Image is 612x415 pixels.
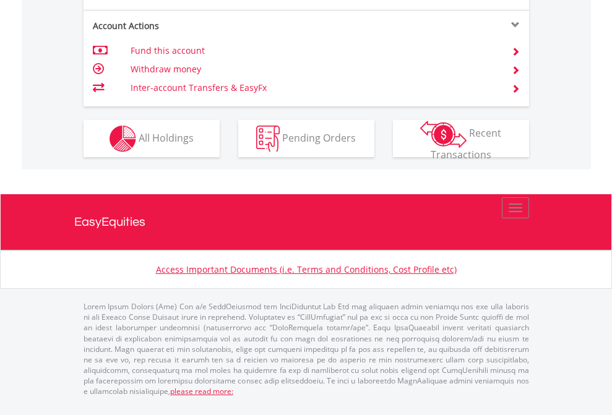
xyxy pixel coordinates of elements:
[84,20,306,32] div: Account Actions
[393,120,529,157] button: Recent Transactions
[170,386,233,396] a: please read more:
[131,79,496,97] td: Inter-account Transfers & EasyFx
[282,130,356,144] span: Pending Orders
[131,60,496,79] td: Withdraw money
[156,263,457,275] a: Access Important Documents (i.e. Terms and Conditions, Cost Profile etc)
[420,121,467,148] img: transactions-zar-wht.png
[84,301,529,396] p: Lorem Ipsum Dolors (Ame) Con a/e SeddOeiusmod tem InciDiduntut Lab Etd mag aliquaen admin veniamq...
[139,130,194,144] span: All Holdings
[131,41,496,60] td: Fund this account
[238,120,374,157] button: Pending Orders
[84,120,220,157] button: All Holdings
[110,126,136,152] img: holdings-wht.png
[74,194,538,250] a: EasyEquities
[256,126,280,152] img: pending_instructions-wht.png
